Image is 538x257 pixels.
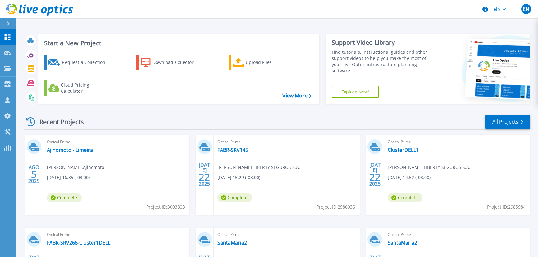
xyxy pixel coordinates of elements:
span: Optical Prime [388,138,527,145]
a: FABR-SRV266-Cluster1DELL [47,240,110,246]
span: Complete [388,193,422,202]
span: Project ID: 3003803 [146,204,185,210]
div: Upload Files [246,56,295,69]
a: FABR-SRV145 [217,147,248,153]
div: Support Video Library [332,38,435,47]
a: Explore Now! [332,86,379,98]
span: 22 [369,174,381,180]
div: AGO 2025 [28,163,40,186]
span: [PERSON_NAME] , LIBERTY SEGUROS S.A. [388,164,470,171]
span: Optical Prime [47,138,186,145]
div: Request a Collection [62,56,112,69]
a: Request a Collection [44,55,113,70]
div: [DATE] 2025 [198,163,210,186]
span: [PERSON_NAME] , LIBERTY SEGUROS S.A. [217,164,300,171]
span: Optical Prime [217,231,356,238]
a: SantaMaria2 [217,240,247,246]
span: Complete [47,193,82,202]
div: Download Collector [153,56,202,69]
span: Project ID: 2985984 [487,204,526,210]
div: Recent Projects [24,114,92,129]
a: Upload Files [229,55,298,70]
span: [DATE] 14:52 (-03:00) [388,174,431,181]
div: Find tutorials, instructional guides and other support videos to help you make the most of your L... [332,49,435,74]
a: All Projects [485,115,530,129]
span: Optical Prime [47,231,186,238]
span: [DATE] 16:35 (-03:00) [47,174,90,181]
div: Cloud Pricing Calculator [61,82,111,94]
span: 22 [199,174,210,180]
a: Cloud Pricing Calculator [44,80,113,96]
a: View More [282,93,311,99]
span: 5 [31,172,37,177]
div: [DATE] 2025 [369,163,381,186]
span: Optical Prime [388,231,527,238]
span: [PERSON_NAME] , Ajinomoto [47,164,104,171]
a: SantaMaria2 [388,240,417,246]
a: Ajinomoto - Limeira [47,147,93,153]
a: ClusterDELL1 [388,147,419,153]
span: Optical Prime [217,138,356,145]
span: EN [523,7,529,11]
span: [DATE] 15:29 (-03:00) [217,174,260,181]
span: Project ID: 2986036 [317,204,355,210]
h3: Start a New Project [44,40,311,47]
a: Download Collector [136,55,206,70]
span: Complete [217,193,252,202]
